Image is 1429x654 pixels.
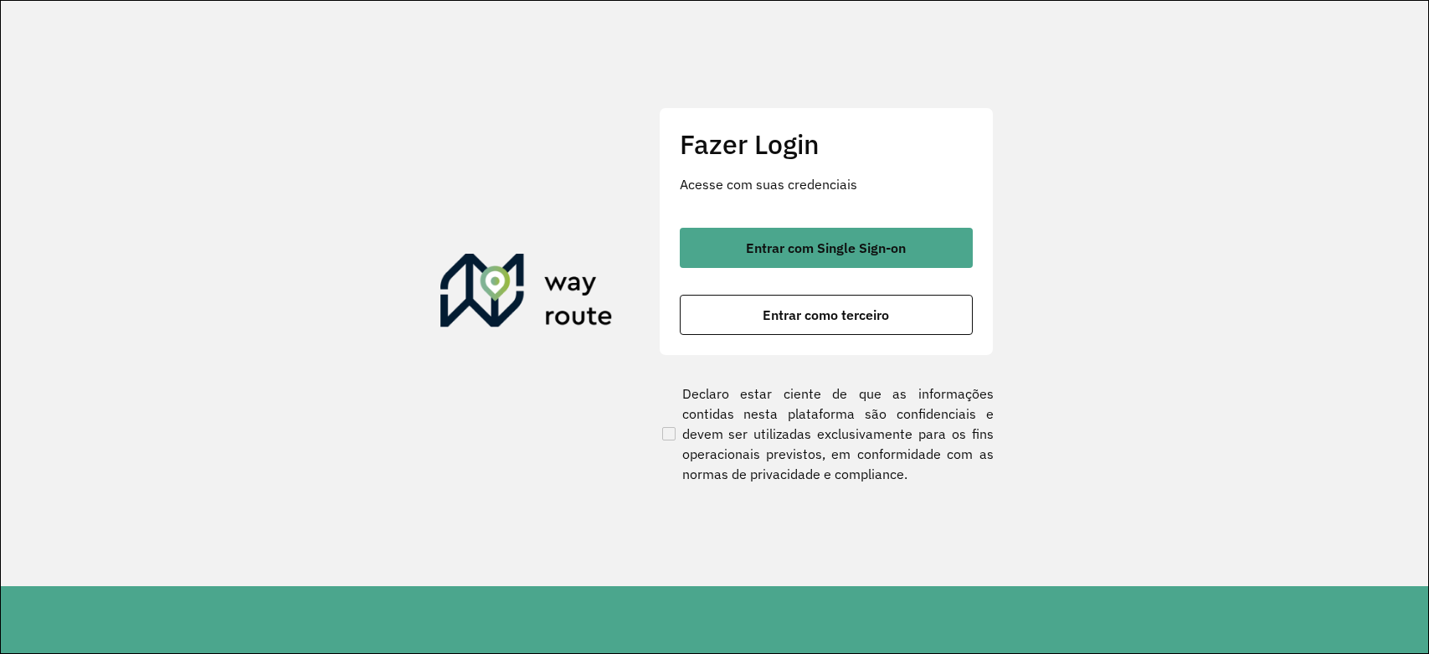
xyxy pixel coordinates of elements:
[680,228,973,268] button: button
[440,254,613,334] img: Roteirizador AmbevTech
[659,384,994,484] label: Declaro estar ciente de que as informações contidas nesta plataforma são confidenciais e devem se...
[763,308,889,322] span: Entrar como terceiro
[680,174,973,194] p: Acesse com suas credenciais
[680,295,973,335] button: button
[746,241,906,255] span: Entrar com Single Sign-on
[680,128,973,160] h2: Fazer Login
